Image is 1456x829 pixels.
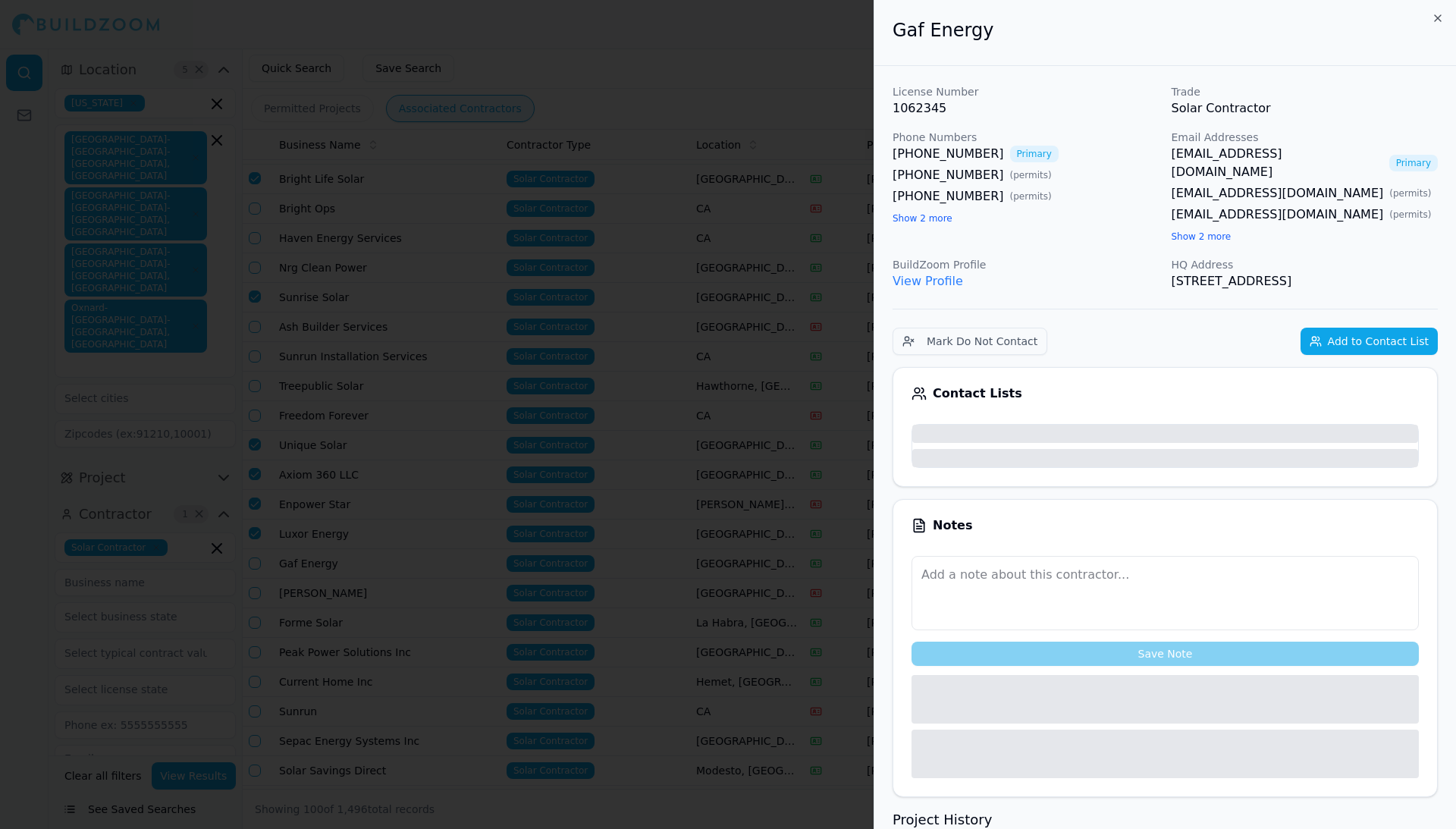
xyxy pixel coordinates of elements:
[1172,272,1439,290] p: [STREET_ADDRESS]
[893,99,1159,118] p: 1062345
[1010,169,1052,181] span: ( permits )
[893,328,1047,355] button: Mark Do Not Contact
[1301,328,1438,355] button: Add to Contact List
[1389,187,1431,199] span: ( permits )
[1172,130,1439,145] p: Email Addresses
[1010,146,1059,162] span: Primary
[893,166,1004,184] a: [PHONE_NUMBER]
[893,84,1159,99] p: License Number
[1389,155,1438,171] span: Primary
[1172,206,1384,224] a: [EMAIL_ADDRESS][DOMAIN_NAME]
[893,145,1004,163] a: [PHONE_NUMBER]
[893,18,1438,42] h2: Gaf Energy
[912,386,1419,401] div: Contact Lists
[1172,145,1383,181] a: [EMAIL_ADDRESS][DOMAIN_NAME]
[1172,184,1384,203] a: [EMAIL_ADDRESS][DOMAIN_NAME]
[1172,257,1439,272] p: HQ Address
[893,212,952,225] button: Show 2 more
[893,187,1004,206] a: [PHONE_NUMBER]
[893,130,1159,145] p: Phone Numbers
[1172,84,1439,99] p: Trade
[893,274,963,288] a: View Profile
[1172,99,1439,118] p: Solar Contractor
[912,518,1419,533] div: Notes
[1010,190,1052,203] span: ( permits )
[1389,209,1431,221] span: ( permits )
[1172,231,1232,243] button: Show 2 more
[893,257,1159,272] p: BuildZoom Profile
